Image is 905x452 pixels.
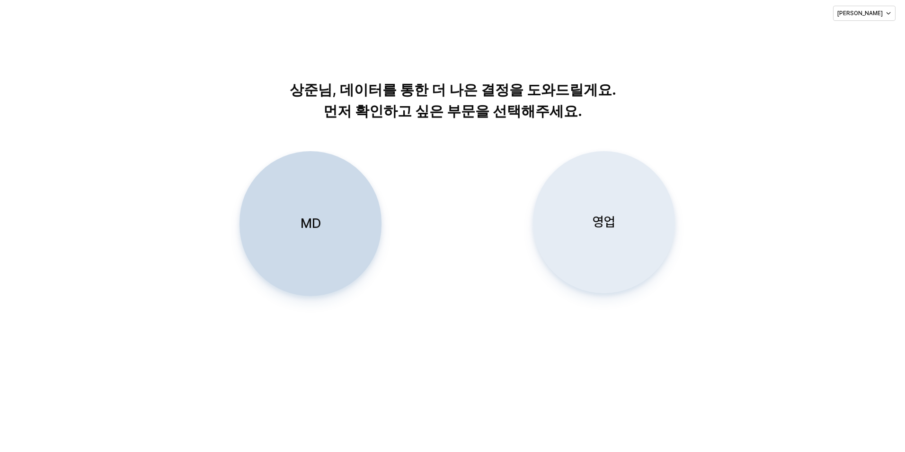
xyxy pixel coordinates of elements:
button: MD [240,151,382,296]
p: [PERSON_NAME] [837,9,883,17]
button: 영업 [533,151,675,293]
p: MD [301,215,321,232]
button: [PERSON_NAME] [833,6,896,21]
p: 영업 [593,213,615,231]
p: 상준님, 데이터를 통한 더 나은 결정을 도와드릴게요. 먼저 확인하고 싶은 부문을 선택해주세요. [211,79,694,122]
